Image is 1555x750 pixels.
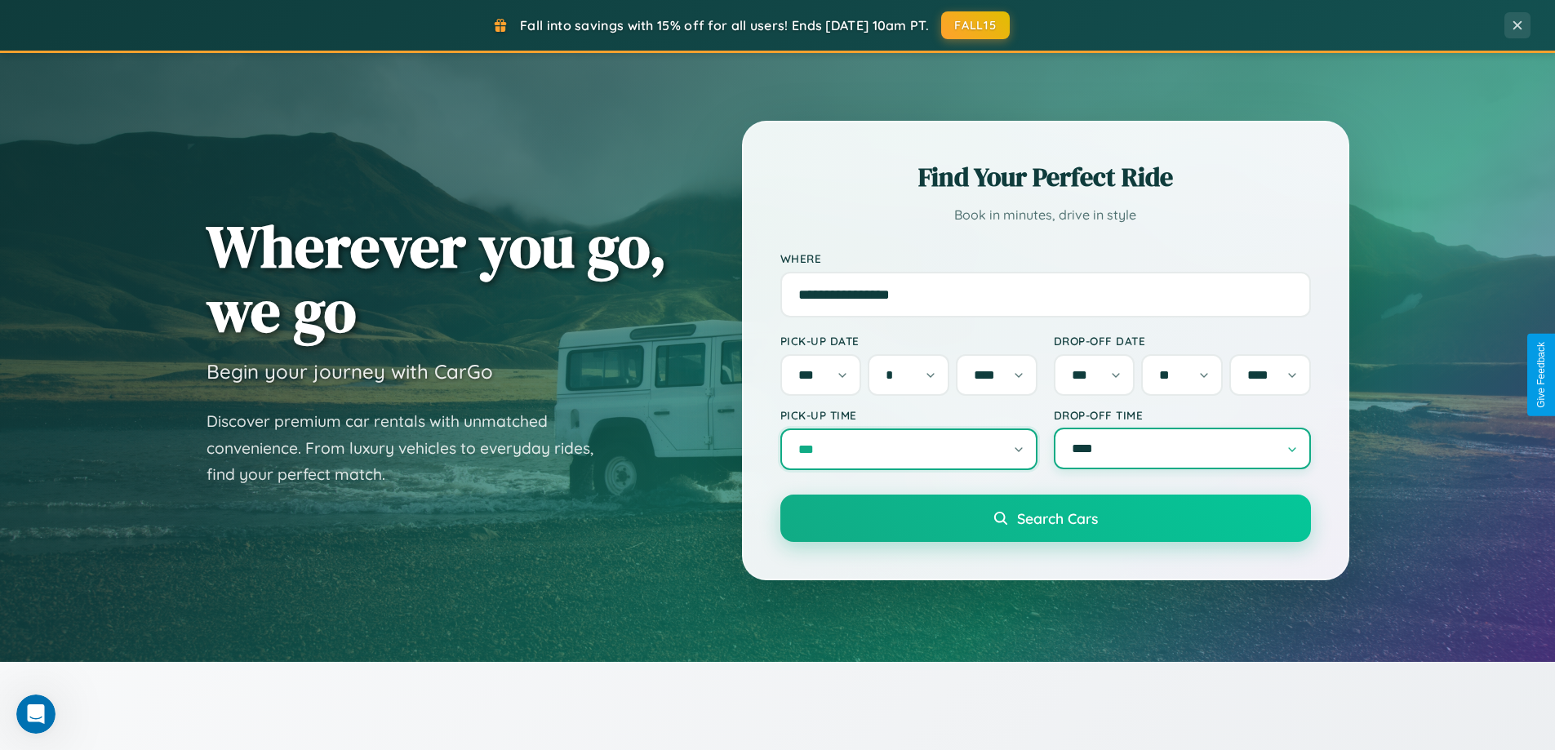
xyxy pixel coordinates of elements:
[1017,509,1098,527] span: Search Cars
[520,17,929,33] span: Fall into savings with 15% off for all users! Ends [DATE] 10am PT.
[207,408,615,488] p: Discover premium car rentals with unmatched convenience. From luxury vehicles to everyday rides, ...
[1054,408,1311,422] label: Drop-off Time
[207,359,493,384] h3: Begin your journey with CarGo
[1535,342,1547,408] div: Give Feedback
[780,495,1311,542] button: Search Cars
[780,251,1311,265] label: Where
[780,334,1037,348] label: Pick-up Date
[1054,334,1311,348] label: Drop-off Date
[16,695,56,734] iframe: Intercom live chat
[780,203,1311,227] p: Book in minutes, drive in style
[780,408,1037,422] label: Pick-up Time
[780,159,1311,195] h2: Find Your Perfect Ride
[207,214,667,343] h1: Wherever you go, we go
[941,11,1010,39] button: FALL15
